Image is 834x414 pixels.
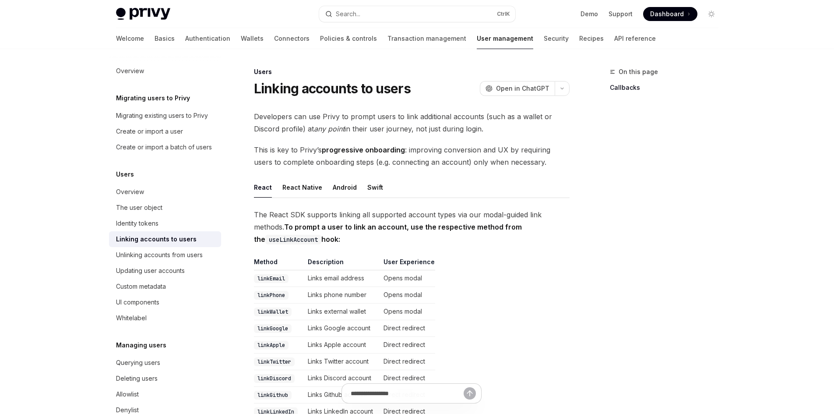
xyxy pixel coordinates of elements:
div: Updating user accounts [116,265,185,276]
a: Deleting users [109,371,221,386]
span: The React SDK supports linking all supported account types via our modal-guided link methods. [254,209,570,245]
div: The user object [116,202,162,213]
button: Send message [464,387,476,400]
a: Overview [109,184,221,200]
a: Support [609,10,633,18]
div: Overview [116,66,144,76]
span: Open in ChatGPT [496,84,549,93]
a: Authentication [185,28,230,49]
span: Ctrl K [497,11,510,18]
a: Create or import a user [109,124,221,139]
a: API reference [614,28,656,49]
a: Whitelabel [109,310,221,326]
div: Identity tokens [116,218,158,229]
strong: To prompt a user to link an account, use the respective method from the hook: [254,223,522,244]
button: Toggle dark mode [704,7,718,21]
a: Dashboard [643,7,697,21]
div: Create or import a batch of users [116,142,212,152]
a: Migrating existing users to Privy [109,108,221,124]
td: Opens modal [380,287,435,304]
h5: Migrating users to Privy [116,93,190,103]
td: Links email address [304,270,380,287]
a: Unlinking accounts from users [109,247,221,263]
td: Direct redirect [380,370,435,387]
a: Connectors [274,28,310,49]
button: React [254,177,272,198]
div: Users [254,67,570,76]
code: linkPhone [254,291,289,300]
code: linkEmail [254,274,289,283]
div: Allowlist [116,389,139,400]
div: Querying users [116,357,160,368]
code: linkDiscord [254,374,295,383]
th: Description [304,258,380,270]
a: Overview [109,63,221,79]
span: Dashboard [650,10,684,18]
a: UI components [109,294,221,310]
td: Direct redirect [380,354,435,370]
button: Open in ChatGPT [480,81,555,96]
td: Opens modal [380,270,435,287]
div: Linking accounts to users [116,234,197,244]
td: Links external wallet [304,304,380,320]
button: Android [333,177,357,198]
a: Recipes [579,28,604,49]
td: Links Apple account [304,337,380,354]
a: Create or import a batch of users [109,139,221,155]
strong: progressive onboarding [322,145,405,154]
em: any point [314,124,345,133]
a: Identity tokens [109,216,221,231]
a: Basics [155,28,175,49]
a: Querying users [109,355,221,371]
td: Links phone number [304,287,380,304]
td: Links Google account [304,320,380,337]
span: On this page [619,67,658,77]
span: This is key to Privy’s : improving conversion and UX by requiring users to complete onboarding st... [254,144,570,168]
code: useLinkAccount [265,235,321,244]
button: Swift [367,177,383,198]
div: Overview [116,187,144,197]
div: Create or import a user [116,126,183,137]
a: Security [544,28,569,49]
a: Transaction management [387,28,466,49]
td: Links Discord account [304,370,380,387]
div: Deleting users [116,373,158,384]
a: Updating user accounts [109,263,221,279]
td: Direct redirect [380,320,435,337]
span: Developers can use Privy to prompt users to link additional accounts (such as a wallet or Discord... [254,110,570,135]
a: Wallets [241,28,264,49]
code: linkWallet [254,308,292,316]
code: linkTwitter [254,357,295,366]
div: Whitelabel [116,313,147,323]
h1: Linking accounts to users [254,81,411,96]
td: Opens modal [380,304,435,320]
a: Allowlist [109,386,221,402]
th: User Experience [380,258,435,270]
img: light logo [116,8,170,20]
div: Search... [336,9,360,19]
th: Method [254,258,304,270]
code: linkGoogle [254,324,292,333]
a: Policies & controls [320,28,377,49]
h5: Users [116,169,134,180]
code: linkApple [254,341,289,350]
td: Direct redirect [380,337,435,354]
a: Welcome [116,28,144,49]
div: UI components [116,297,159,308]
a: Demo [581,10,598,18]
h5: Managing users [116,340,166,350]
a: Linking accounts to users [109,231,221,247]
a: Callbacks [610,81,725,95]
div: Unlinking accounts from users [116,250,203,260]
a: The user object [109,200,221,216]
button: Search...CtrlK [319,6,515,22]
a: Custom metadata [109,279,221,294]
div: Migrating existing users to Privy [116,110,208,121]
a: User management [477,28,533,49]
td: Links Twitter account [304,354,380,370]
button: React Native [282,177,322,198]
div: Custom metadata [116,281,166,292]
